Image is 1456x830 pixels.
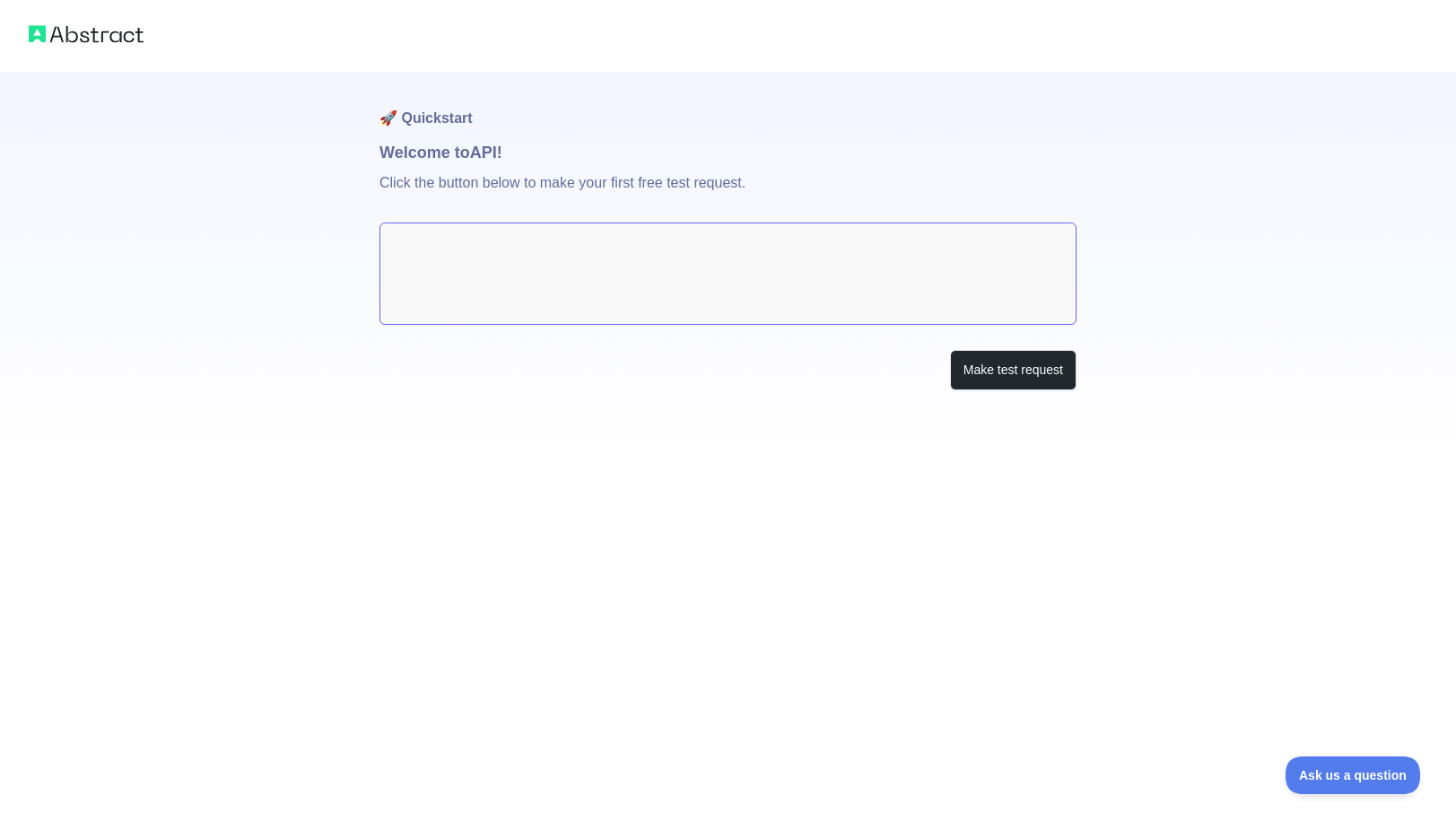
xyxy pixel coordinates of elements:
button: Make test request [950,350,1077,390]
iframe: Toggle Customer Support [1286,756,1420,794]
img: Abstract logo [29,22,144,47]
h1: 🚀 Quickstart [379,72,1077,140]
h1: Welcome to API! [379,140,1077,165]
p: Click the button below to make your first free test request. [379,165,1077,223]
